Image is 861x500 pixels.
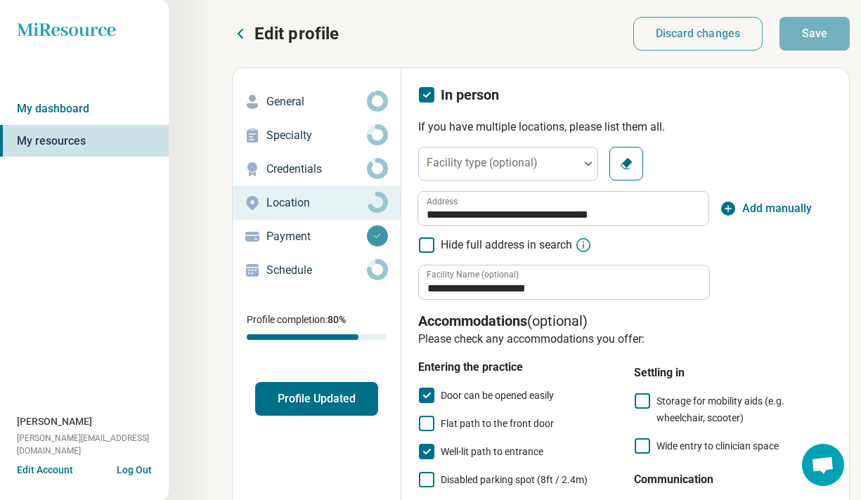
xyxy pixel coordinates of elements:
span: Well-lit path to entrance [441,446,543,457]
button: Edit Account [17,463,73,478]
h4: Communication [634,471,833,488]
h4: Settling in [634,364,833,381]
span: Hide full address in search [441,237,572,254]
span: Wide entry to clinician space [656,440,779,452]
p: If you have multiple locations, please list them all. [418,119,832,136]
a: Open chat [802,444,844,486]
div: Profile completion: [233,304,401,348]
span: Storage for mobility aids (e.g. wheelchair, scooter) [656,395,784,423]
label: Address [427,197,458,206]
span: [PERSON_NAME] [17,414,92,429]
label: Facility type (optional) [427,156,538,169]
a: Schedule [233,254,401,287]
span: Disabled parking spot (8ft / 2.4m) [441,474,588,485]
span: Accommodations [418,312,527,329]
span: [PERSON_NAME][EMAIL_ADDRESS][DOMAIN_NAME] [17,432,169,457]
p: Edit profile [254,22,339,45]
span: Flat path to the front door [441,418,554,429]
p: Credentials [266,161,367,178]
button: Save [779,17,850,51]
a: Location [233,186,401,220]
button: Edit profile [232,22,339,45]
a: General [233,85,401,119]
a: Credentials [233,152,401,186]
a: Specialty [233,119,401,152]
button: Log Out [117,463,152,474]
span: Door can be opened easily [441,390,554,401]
p: (optional) [418,311,832,331]
p: Please check any accommodations you offer: [418,331,832,348]
label: Facility Name (optional) [427,270,519,279]
button: Profile Updated [255,382,378,416]
p: General [266,93,367,110]
p: Location [266,195,367,211]
p: Specialty [266,127,367,144]
div: Profile completion [247,334,387,340]
button: Add manually [720,200,812,217]
span: 80 % [328,314,346,325]
p: Payment [266,228,367,245]
span: Add manually [742,200,812,217]
a: Payment [233,220,401,254]
span: In person [441,86,499,103]
button: Discard changes [633,17,763,51]
p: Schedule [266,262,367,279]
h4: Entering the practice [418,359,617,376]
